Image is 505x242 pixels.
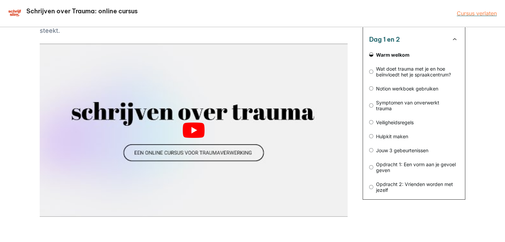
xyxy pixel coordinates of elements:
[457,10,497,17] a: Cursus verlaten
[369,66,459,77] a: Wat doet trauma met je en hoe beïnvloedt het je spraakcentrum?
[26,7,138,15] h2: Schrijven over Trauma: online cursus
[373,161,459,173] span: Opdracht 1: Een vorm aan je gevoel geven
[373,181,459,193] span: Opdracht 2: Vrienden worden met jezelf
[369,52,459,58] a: Warm welkom
[369,35,444,44] h3: Dag 1 en 2
[373,86,459,91] span: Notion werkboek gebruiken
[369,133,459,139] a: Hulpkit maken
[369,181,459,193] a: Opdracht 2: Vrienden worden met jezelf
[373,133,459,139] span: Hulpkit maken
[369,119,459,125] a: Veiligheidsregels
[373,52,459,58] span: Warm welkom
[373,119,459,125] span: Veiligheidsregels
[369,100,459,111] a: Symptomen van onverwerkt trauma
[40,44,348,216] button: play Youtube video
[8,9,22,17] img: schrijfcursus schrijfslim academy
[373,147,459,153] span: Jouw 3 gebeurtenissen
[369,86,459,91] a: Notion werkboek gebruiken
[369,161,459,173] a: Opdracht 1: Een vorm aan je gevoel geven
[373,100,459,111] span: Symptomen van onverwerkt trauma
[373,66,459,77] span: Wat doet trauma met je en hoe beïnvloedt het je spraakcentrum?
[369,147,459,153] a: Jouw 3 gebeurtenissen
[369,35,459,44] button: Dag 1 en 2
